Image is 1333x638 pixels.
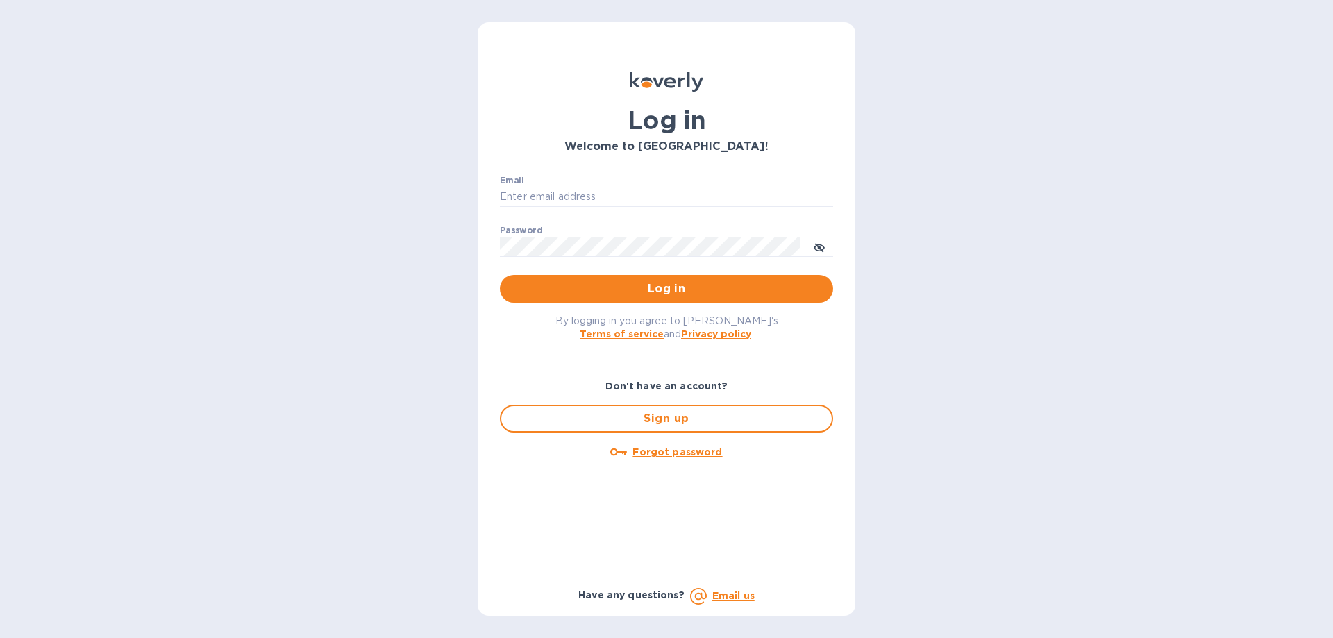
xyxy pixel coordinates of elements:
[500,226,542,235] label: Password
[630,72,703,92] img: Koverly
[805,233,833,260] button: toggle password visibility
[500,187,833,208] input: Enter email address
[555,315,778,339] span: By logging in you agree to [PERSON_NAME]'s and .
[500,176,524,185] label: Email
[500,140,833,153] h3: Welcome to [GEOGRAPHIC_DATA]!
[512,410,821,427] span: Sign up
[681,328,751,339] a: Privacy policy
[632,446,722,457] u: Forgot password
[578,589,685,601] b: Have any questions?
[500,275,833,303] button: Log in
[605,380,728,392] b: Don't have an account?
[511,280,822,297] span: Log in
[500,106,833,135] h1: Log in
[500,405,833,433] button: Sign up
[580,328,664,339] a: Terms of service
[712,590,755,601] a: Email us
